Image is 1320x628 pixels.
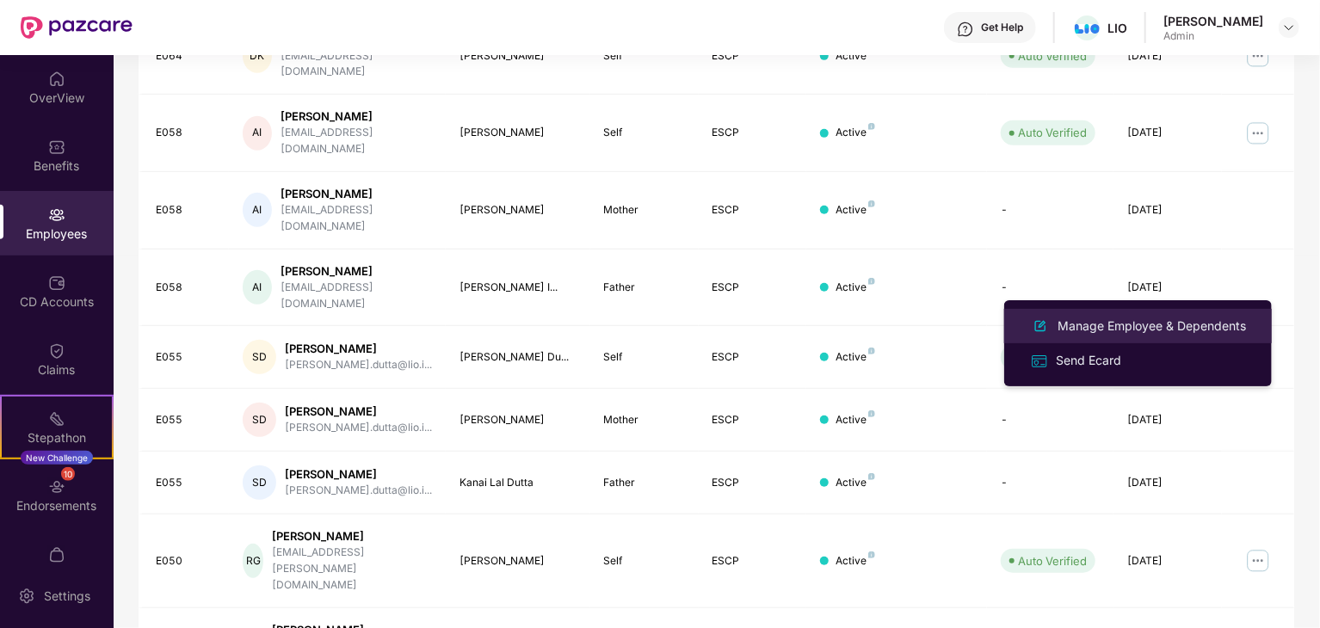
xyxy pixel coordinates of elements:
div: [PERSON_NAME] [285,341,432,357]
td: - [987,249,1113,327]
div: DK [243,39,272,73]
div: New Challenge [21,451,93,465]
div: [PERSON_NAME] [460,202,577,219]
div: E055 [156,475,215,491]
div: E055 [156,412,215,428]
div: E064 [156,48,215,65]
div: [DATE] [1127,202,1208,219]
div: Mother [604,412,685,428]
div: [DATE] [1127,553,1208,570]
div: [PERSON_NAME] [285,403,432,420]
div: 10 [61,467,75,481]
div: AI [243,193,272,227]
div: E058 [156,280,215,296]
div: ESCP [712,125,793,141]
div: [DATE] [1127,475,1208,491]
img: svg+xml;base64,PHN2ZyBpZD0iQmVuZWZpdHMiIHhtbG5zPSJodHRwOi8vd3d3LnczLm9yZy8yMDAwL3N2ZyIgd2lkdGg9Ij... [48,139,65,156]
img: svg+xml;base64,PHN2ZyBpZD0iSG9tZSIgeG1sbnM9Imh0dHA6Ly93d3cudzMub3JnLzIwMDAvc3ZnIiB3aWR0aD0iMjAiIG... [48,71,65,88]
img: svg+xml;base64,PHN2ZyB4bWxucz0iaHR0cDovL3d3dy53My5vcmcvMjAwMC9zdmciIHdpZHRoPSI4IiBoZWlnaHQ9IjgiIH... [868,123,875,130]
img: svg+xml;base64,PHN2ZyBpZD0iRW1wbG95ZWVzIiB4bWxucz0iaHR0cDovL3d3dy53My5vcmcvMjAwMC9zdmciIHdpZHRoPS... [48,206,65,224]
img: svg+xml;base64,PHN2ZyBpZD0iQ0RfQWNjb3VudHMiIGRhdGEtbmFtZT0iQ0QgQWNjb3VudHMiIHhtbG5zPSJodHRwOi8vd3... [48,274,65,292]
div: ESCP [712,280,793,296]
div: [PERSON_NAME] [285,466,432,483]
img: New Pazcare Logo [21,16,133,39]
div: Get Help [981,21,1023,34]
div: Self [604,553,685,570]
img: svg+xml;base64,PHN2ZyB4bWxucz0iaHR0cDovL3d3dy53My5vcmcvMjAwMC9zdmciIHdpZHRoPSI4IiBoZWlnaHQ9IjgiIH... [868,473,875,480]
td: - [987,172,1113,249]
div: [PERSON_NAME] [281,186,432,202]
div: ESCP [712,553,793,570]
div: Auto Verified [1018,552,1087,570]
div: SD [243,403,276,437]
img: svg+xml;base64,PHN2ZyBpZD0iSGVscC0zMngzMiIgeG1sbnM9Imh0dHA6Ly93d3cudzMub3JnLzIwMDAvc3ZnIiB3aWR0aD... [957,21,974,38]
div: [DATE] [1127,280,1208,296]
div: [EMAIL_ADDRESS][DOMAIN_NAME] [281,48,432,81]
div: Kanai Lal Dutta [460,475,577,491]
div: [PERSON_NAME] Du... [460,349,577,366]
div: [PERSON_NAME] I... [460,280,577,296]
div: Mother [604,202,685,219]
div: Settings [39,588,96,605]
img: svg+xml;base64,PHN2ZyB4bWxucz0iaHR0cDovL3d3dy53My5vcmcvMjAwMC9zdmciIHdpZHRoPSI4IiBoZWlnaHQ9IjgiIH... [868,278,875,285]
div: SD [243,340,276,374]
div: Father [604,280,685,296]
div: ESCP [712,202,793,219]
td: - [987,452,1113,514]
img: svg+xml;base64,PHN2ZyBpZD0iRHJvcGRvd24tMzJ4MzIiIHhtbG5zPSJodHRwOi8vd3d3LnczLm9yZy8yMDAwL3N2ZyIgd2... [1282,21,1296,34]
img: swific-logo.jpg [1075,24,1100,34]
div: [EMAIL_ADDRESS][DOMAIN_NAME] [281,280,432,312]
div: Active [836,412,875,428]
div: RG [243,544,263,578]
img: manageButton [1244,120,1272,147]
div: ESCP [712,48,793,65]
div: [DATE] [1127,412,1208,428]
img: manageButton [1244,547,1272,575]
img: svg+xml;base64,PHN2ZyB4bWxucz0iaHR0cDovL3d3dy53My5vcmcvMjAwMC9zdmciIHdpZHRoPSI4IiBoZWlnaHQ9IjgiIH... [868,200,875,207]
div: [PERSON_NAME] [460,125,577,141]
div: Manage Employee & Dependents [1054,317,1249,336]
div: Active [836,280,875,296]
div: Self [604,125,685,141]
img: svg+xml;base64,PHN2ZyB4bWxucz0iaHR0cDovL3d3dy53My5vcmcvMjAwMC9zdmciIHdpZHRoPSIyMSIgaGVpZ2h0PSIyMC... [48,410,65,428]
div: [EMAIL_ADDRESS][DOMAIN_NAME] [281,125,432,157]
div: AI [243,116,272,151]
div: ESCP [712,475,793,491]
div: [DATE] [1127,48,1208,65]
div: [PERSON_NAME] [272,528,432,545]
img: svg+xml;base64,PHN2ZyBpZD0iQ2xhaW0iIHhtbG5zPSJodHRwOi8vd3d3LnczLm9yZy8yMDAwL3N2ZyIgd2lkdGg9IjIwIi... [48,342,65,360]
img: svg+xml;base64,PHN2ZyBpZD0iRW5kb3JzZW1lbnRzIiB4bWxucz0iaHR0cDovL3d3dy53My5vcmcvMjAwMC9zdmciIHdpZH... [48,478,65,496]
div: [EMAIL_ADDRESS][DOMAIN_NAME] [281,202,432,235]
div: [PERSON_NAME] [281,108,432,125]
div: ESCP [712,349,793,366]
div: [EMAIL_ADDRESS][PERSON_NAME][DOMAIN_NAME] [272,545,432,594]
div: [PERSON_NAME] [460,553,577,570]
img: manageButton [1244,42,1272,70]
div: Father [604,475,685,491]
div: AI [243,270,272,305]
img: svg+xml;base64,PHN2ZyB4bWxucz0iaHR0cDovL3d3dy53My5vcmcvMjAwMC9zdmciIHdpZHRoPSI4IiBoZWlnaHQ9IjgiIH... [868,348,875,354]
div: Active [836,125,875,141]
div: Self [604,48,685,65]
div: E055 [156,349,215,366]
div: [PERSON_NAME] [460,412,577,428]
div: [PERSON_NAME].dutta@lio.i... [285,357,432,373]
img: svg+xml;base64,PHN2ZyB4bWxucz0iaHR0cDovL3d3dy53My5vcmcvMjAwMC9zdmciIHdpZHRoPSI4IiBoZWlnaHQ9IjgiIH... [868,551,875,558]
div: Active [836,349,875,366]
img: svg+xml;base64,PHN2ZyB4bWxucz0iaHR0cDovL3d3dy53My5vcmcvMjAwMC9zdmciIHdpZHRoPSIxNiIgaGVpZ2h0PSIxNi... [1030,352,1049,371]
div: E058 [156,125,215,141]
div: E050 [156,553,215,570]
div: [PERSON_NAME] [460,48,577,65]
div: Active [836,202,875,219]
div: [PERSON_NAME] [281,263,432,280]
div: LIO [1107,20,1127,36]
td: - [987,389,1113,452]
div: Send Ecard [1052,351,1125,370]
img: svg+xml;base64,PHN2ZyBpZD0iU2V0dGluZy0yMHgyMCIgeG1sbnM9Imh0dHA6Ly93d3cudzMub3JnLzIwMDAvc3ZnIiB3aW... [18,588,35,605]
img: svg+xml;base64,PHN2ZyB4bWxucz0iaHR0cDovL3d3dy53My5vcmcvMjAwMC9zdmciIHdpZHRoPSI4IiBoZWlnaHQ9IjgiIH... [868,410,875,417]
img: svg+xml;base64,PHN2ZyB4bWxucz0iaHR0cDovL3d3dy53My5vcmcvMjAwMC9zdmciIHhtbG5zOnhsaW5rPSJodHRwOi8vd3... [1030,316,1051,336]
div: [PERSON_NAME].dutta@lio.i... [285,420,432,436]
div: SD [243,465,276,500]
div: E058 [156,202,215,219]
div: Active [836,475,875,491]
